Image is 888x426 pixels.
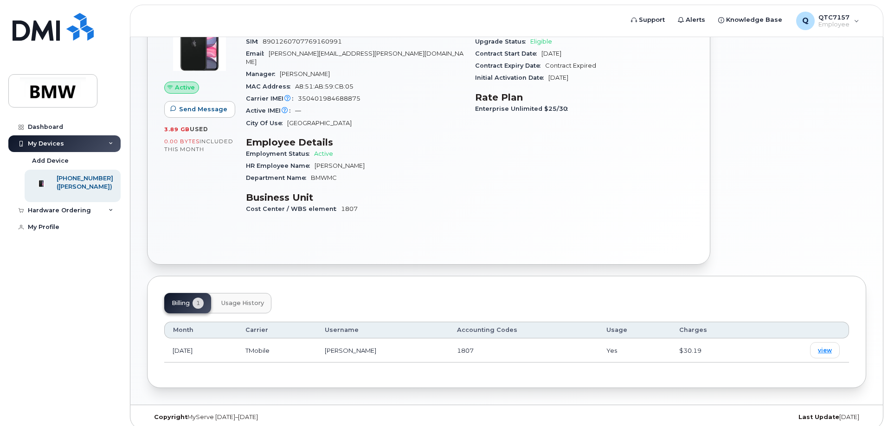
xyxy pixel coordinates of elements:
[449,322,598,338] th: Accounting Codes
[315,162,365,169] span: [PERSON_NAME]
[246,70,280,77] span: Manager
[246,50,463,65] span: [PERSON_NAME][EMAIL_ADDRESS][PERSON_NAME][DOMAIN_NAME]
[287,120,352,127] span: [GEOGRAPHIC_DATA]
[457,347,474,354] span: 1807
[263,38,342,45] span: 8901260707769160991
[624,11,671,29] a: Support
[541,50,561,57] span: [DATE]
[818,21,849,28] span: Employee
[147,413,387,421] div: MyServe [DATE]–[DATE]
[298,95,360,102] span: 350401984688875
[246,150,314,157] span: Employment Status
[164,322,237,338] th: Month
[848,386,881,419] iframe: Messenger Launcher
[530,38,552,45] span: Eligible
[311,174,337,181] span: BMWMC
[246,137,464,148] h3: Employee Details
[246,120,287,127] span: City Of Use
[545,62,596,69] span: Contract Expired
[639,15,665,25] span: Support
[237,322,316,338] th: Carrier
[475,105,573,112] span: Enterprise Unlimited $25/30
[818,346,832,355] span: view
[172,17,227,72] img: iPhone_11.jpg
[246,205,341,212] span: Cost Center / WBS element
[164,101,235,118] button: Send Message
[598,338,671,362] td: Yes
[164,126,190,133] span: 3.89 GB
[598,322,671,338] th: Usage
[295,107,301,114] span: —
[246,162,315,169] span: HR Employee Name
[548,74,568,81] span: [DATE]
[164,138,199,145] span: 0.00 Bytes
[671,322,757,338] th: Charges
[237,338,316,362] td: TMobile
[341,205,358,212] span: 1807
[179,105,227,114] span: Send Message
[246,192,464,203] h3: Business Unit
[726,15,782,25] span: Knowledge Base
[314,150,333,157] span: Active
[475,62,545,69] span: Contract Expiry Date
[190,126,208,133] span: used
[316,338,449,362] td: [PERSON_NAME]
[818,13,849,21] span: QTC7157
[475,50,541,57] span: Contract Start Date
[790,12,866,30] div: QTC7157
[686,15,705,25] span: Alerts
[475,92,693,103] h3: Rate Plan
[154,413,187,420] strong: Copyright
[810,342,840,358] a: view
[475,38,530,45] span: Upgrade Status
[164,338,237,362] td: [DATE]
[798,413,839,420] strong: Last Update
[712,11,789,29] a: Knowledge Base
[246,38,263,45] span: SIM
[626,413,866,421] div: [DATE]
[175,83,195,92] span: Active
[246,83,295,90] span: MAC Address
[280,70,330,77] span: [PERSON_NAME]
[671,11,712,29] a: Alerts
[246,50,269,57] span: Email
[679,346,749,355] div: $30.19
[246,107,295,114] span: Active IMEI
[475,74,548,81] span: Initial Activation Date
[246,174,311,181] span: Department Name
[295,83,354,90] span: A8:51:AB:59:CB:05
[316,322,449,338] th: Username
[221,299,264,307] span: Usage History
[246,95,298,102] span: Carrier IMEI
[802,15,809,26] span: Q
